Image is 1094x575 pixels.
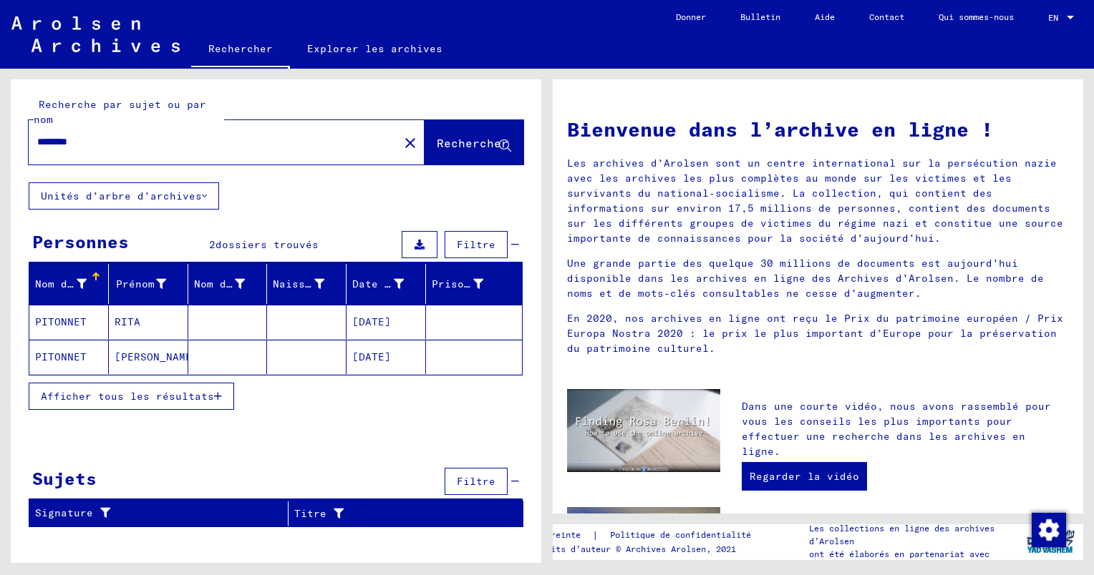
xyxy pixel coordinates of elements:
[1048,13,1064,23] span: EN
[445,468,508,495] button: Filtre
[347,264,426,304] mat-header-cell: Geburtsdatum
[29,340,109,374] mat-cell: PITONNET
[567,114,1069,144] h1: Bienvenue dans l’archive en ligne !
[445,231,508,258] button: Filtre
[592,528,599,543] font: |
[34,98,206,126] mat-label: Recherche par sujet ou par nom
[35,506,93,521] font: Signature
[352,277,462,290] font: Date de naissance
[29,264,109,304] mat-header-cell: Nachname
[35,277,125,290] font: Nom de famille
[567,389,720,472] img: video.jpg
[194,277,309,290] font: Nom de jeune fille
[599,528,768,543] a: Politique de confidentialité
[347,340,426,374] mat-cell: [DATE]
[396,128,425,157] button: Clair
[809,548,1017,561] p: ont été élaborés en partenariat avec
[109,305,188,339] mat-cell: RITA
[273,272,346,295] div: Naissance
[188,264,268,304] mat-header-cell: Geburtsname
[457,475,495,488] span: Filtre
[29,305,109,339] mat-cell: PITONNET
[35,272,108,295] div: Nom de famille
[29,182,219,210] button: Unités d’arbre d’archives
[273,277,331,290] font: Naissance
[294,502,505,525] div: Titre
[35,502,288,525] div: Signature
[209,238,216,251] span: 2
[216,238,319,251] span: dossiers trouvés
[567,311,1069,356] p: En 2020, nos archives en ligne ont reçu le Prix du patrimoine européen / Prix Europa Nostra 2020 ...
[432,272,505,295] div: Prisonnier #
[352,272,425,295] div: Date de naissance
[1024,524,1078,559] img: yv_logo.png
[267,264,347,304] mat-header-cell: Geburt‏
[32,466,97,491] div: Sujets
[194,272,267,295] div: Nom de jeune fille
[809,522,1017,548] p: Les collections en ligne des archives d’Arolsen
[191,31,290,69] a: Rechercher
[109,264,188,304] mat-header-cell: Vorname
[29,383,234,410] button: Afficher tous les résultats
[109,340,188,374] mat-cell: [PERSON_NAME]
[426,264,522,304] mat-header-cell: Prisoner #
[402,134,419,152] mat-icon: close
[425,120,523,164] button: Rechercher
[742,462,867,491] a: Regarder la vidéo
[567,256,1069,301] p: Une grande partie des quelque 30 millions de documents est aujourd’hui disponible dans les archiv...
[32,229,129,255] div: Personnes
[294,506,326,521] font: Titre
[41,190,202,202] font: Unités d’arbre d’archives
[536,528,592,543] a: Empreinte
[567,156,1069,246] p: Les archives d’Arolsen sont un centre international sur la persécution nazie avec les archives le...
[11,16,180,52] img: Arolsen_neg.svg
[1032,513,1066,547] img: Modifier le consentement
[116,277,155,290] font: Prénom
[437,136,508,150] span: Rechercher
[742,399,1069,459] p: Dans une courte vidéo, nous avons rassemblé pour vous les conseils les plus importants pour effec...
[536,543,768,556] p: Droits d’auteur © Archives Arolsen, 2021
[347,305,426,339] mat-cell: [DATE]
[290,31,460,66] a: Explorer les archives
[41,390,214,403] span: Afficher tous les résultats
[432,277,509,290] font: Prisonnier #
[115,272,188,295] div: Prénom
[457,238,495,251] span: Filtre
